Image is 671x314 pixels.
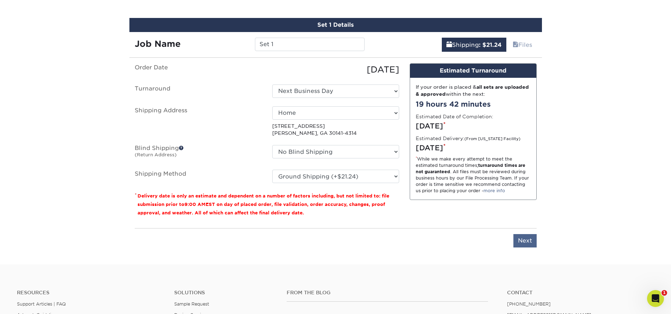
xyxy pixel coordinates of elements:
[410,64,536,78] div: Estimated Turnaround
[513,42,518,48] span: files
[129,18,542,32] div: Set 1 Details
[483,188,505,193] a: more info
[17,290,164,296] h4: Resources
[287,290,488,296] h4: From the Blog
[267,63,404,76] div: [DATE]
[184,202,206,207] span: 9:00 AM
[129,106,267,137] label: Shipping Address
[135,39,181,49] strong: Job Name
[416,156,531,194] div: While we make every attempt to meet the estimated turnaround times; . All files must be reviewed ...
[507,301,551,307] a: [PHONE_NUMBER]
[174,290,276,296] h4: Solutions
[135,152,177,157] small: (Return Address)
[513,234,537,247] input: Next
[272,123,399,137] p: [STREET_ADDRESS] [PERSON_NAME], GA 30141-4314
[416,121,531,131] div: [DATE]
[174,301,209,307] a: Sample Request
[255,38,365,51] input: Enter a job name
[129,170,267,183] label: Shipping Method
[508,38,537,52] a: Files
[138,193,389,215] small: Delivery date is only an estimate and dependent on a number of factors including, but not limited...
[416,113,493,120] label: Estimated Date of Completion:
[17,301,66,307] a: Support Articles | FAQ
[446,42,452,48] span: shipping
[416,83,531,98] div: If your order is placed & within the next:
[464,137,520,141] small: (From [US_STATE] Facility)
[129,145,267,161] label: Blind Shipping
[416,99,531,109] div: 19 hours 42 minutes
[507,290,654,296] a: Contact
[129,63,267,76] label: Order Date
[442,38,506,52] a: Shipping: $21.24
[661,290,667,296] span: 1
[647,290,664,307] iframe: Intercom live chat
[129,84,267,98] label: Turnaround
[416,143,531,153] div: [DATE]
[416,135,520,142] label: Estimated Delivery:
[479,42,502,48] b: : $21.24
